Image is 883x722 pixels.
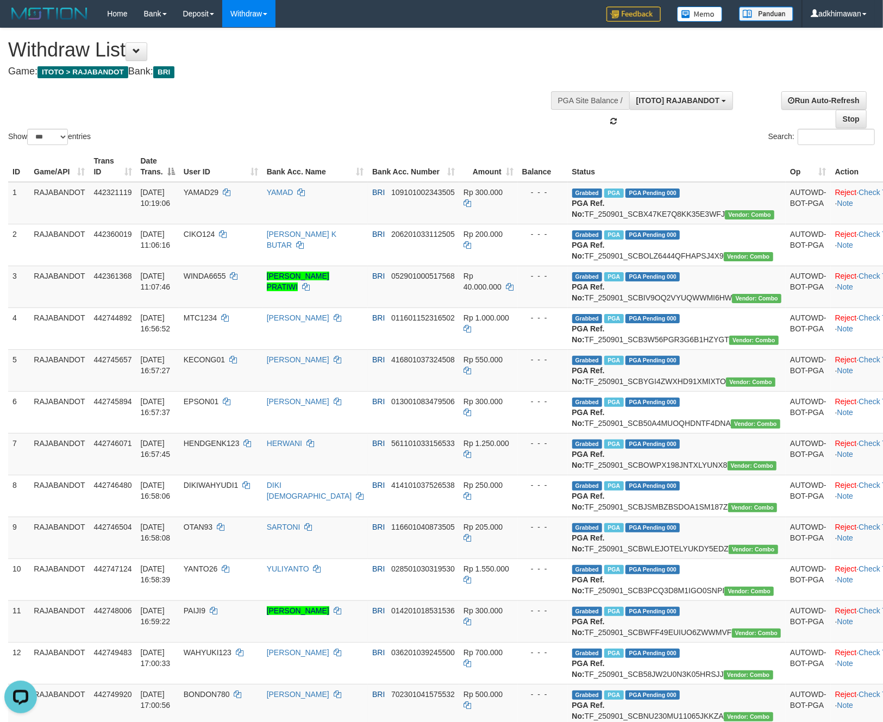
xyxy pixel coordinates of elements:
[625,314,680,323] span: PGA Pending
[724,252,773,261] span: Vendor URL: https://secure11.1velocity.biz
[604,690,623,700] span: Marked by adkmelisa
[572,492,605,511] b: PGA Ref. No:
[786,642,831,684] td: AUTOWD-BOT-PGA
[625,440,680,449] span: PGA Pending
[568,433,786,475] td: TF_250901_SCBOWPX198JNTXLYUNX8
[837,450,854,459] a: Note
[391,606,455,615] span: Copy 014201018531536 to clipboard
[837,366,854,375] a: Note
[184,313,217,322] span: MTC1234
[267,564,309,573] a: YULIYANTO
[729,545,778,554] span: Vendor URL: https://secure11.1velocity.biz
[8,66,578,77] h4: Game: Bank:
[522,480,563,491] div: - - -
[372,523,385,531] span: BRI
[267,272,329,291] a: [PERSON_NAME] PRATIWI
[372,397,385,406] span: BRI
[522,271,563,281] div: - - -
[522,438,563,449] div: - - -
[835,230,857,238] a: Reject
[391,564,455,573] span: Copy 028501030319530 to clipboard
[786,600,831,642] td: AUTOWD-BOT-PGA
[604,189,623,198] span: Marked by adkmelisa
[568,224,786,266] td: TF_250901_SCBOLZ6444QFHAPSJ4X9
[604,440,623,449] span: Marked by adkmelisa
[568,307,786,349] td: TF_250901_SCB3W56PGR3G6B1HZYGT
[835,481,857,489] a: Reject
[391,397,455,406] span: Copy 013001083479506 to clipboard
[8,433,29,475] td: 7
[625,398,680,407] span: PGA Pending
[572,408,605,428] b: PGA Ref. No:
[464,648,503,657] span: Rp 700.000
[604,481,623,491] span: Marked by adkmelisa
[8,349,29,391] td: 5
[572,607,603,616] span: Grabbed
[604,523,623,532] span: Marked by adkmelisa
[835,355,857,364] a: Reject
[464,564,509,573] span: Rp 1.550.000
[391,230,455,238] span: Copy 206201033112505 to clipboard
[518,151,568,182] th: Balance
[786,349,831,391] td: AUTOWD-BOT-PGA
[267,188,293,197] a: YAMAD
[29,475,89,517] td: RAJABANDOT
[522,522,563,532] div: - - -
[141,313,171,333] span: [DATE] 16:56:52
[464,272,502,291] span: Rp 40.000.000
[786,151,831,182] th: Op: activate to sort column ascending
[786,475,831,517] td: AUTOWD-BOT-PGA
[267,230,336,249] a: [PERSON_NAME] K BUTAR
[184,397,219,406] span: EPSON01
[29,600,89,642] td: RAJABANDOT
[625,565,680,574] span: PGA Pending
[572,314,603,323] span: Grabbed
[837,241,854,249] a: Note
[625,272,680,281] span: PGA Pending
[522,396,563,407] div: - - -
[572,324,605,344] b: PGA Ref. No:
[8,182,29,224] td: 1
[464,313,509,322] span: Rp 1.000.000
[572,533,605,553] b: PGA Ref. No:
[93,439,131,448] span: 442746071
[572,440,603,449] span: Grabbed
[604,607,623,616] span: Marked by adkmelisa
[37,66,128,78] span: ITOTO > RAJABANDOT
[572,649,603,658] span: Grabbed
[837,617,854,626] a: Note
[8,129,91,145] label: Show entries
[568,558,786,600] td: TF_250901_SCB3PCQ3D8M1IGO0SNPI
[835,564,857,573] a: Reject
[837,282,854,291] a: Note
[29,642,89,684] td: RAJABANDOT
[141,606,171,626] span: [DATE] 16:59:22
[184,188,218,197] span: YAMAD29
[625,607,680,616] span: PGA Pending
[89,151,136,182] th: Trans ID: activate to sort column ascending
[267,313,329,322] a: [PERSON_NAME]
[267,690,329,699] a: [PERSON_NAME]
[464,397,503,406] span: Rp 300.000
[459,151,518,182] th: Amount: activate to sort column ascending
[677,7,723,22] img: Button%20Memo.svg
[29,433,89,475] td: RAJABANDOT
[141,188,171,208] span: [DATE] 10:19:06
[464,523,503,531] span: Rp 205.000
[604,565,623,574] span: Marked by adkmelisa
[725,210,774,219] span: Vendor URL: https://secure11.1velocity.biz
[372,606,385,615] span: BRI
[141,230,171,249] span: [DATE] 11:06:16
[724,587,774,596] span: Vendor URL: https://secure11.1velocity.biz
[572,189,603,198] span: Grabbed
[732,629,781,638] span: Vendor URL: https://secure11.1velocity.biz
[29,224,89,266] td: RAJABANDOT
[93,648,131,657] span: 442749483
[141,272,171,291] span: [DATE] 11:07:46
[568,266,786,307] td: TF_250901_SCBIV9OQ2VYUQWWMI6HW
[267,397,329,406] a: [PERSON_NAME]
[93,523,131,531] span: 442746504
[572,565,603,574] span: Grabbed
[141,564,171,584] span: [DATE] 16:58:39
[464,690,503,699] span: Rp 500.000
